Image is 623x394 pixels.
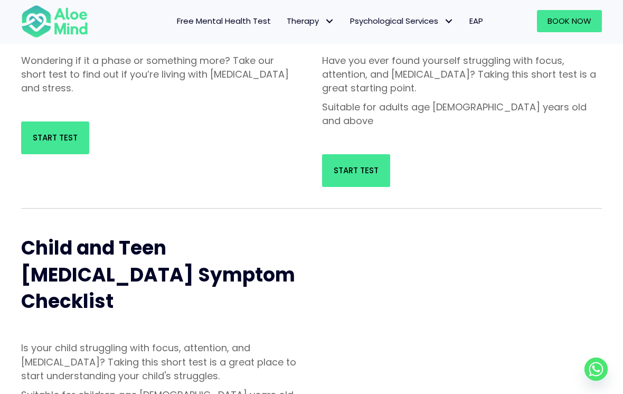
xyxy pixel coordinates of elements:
[334,165,379,176] span: Start Test
[469,15,483,26] span: EAP
[322,154,390,187] a: Start Test
[461,10,491,32] a: EAP
[350,15,454,26] span: Psychological Services
[322,54,602,95] p: Have you ever found yourself struggling with focus, attention, and [MEDICAL_DATA]? Taking this sh...
[548,15,591,26] span: Book Now
[584,358,608,381] a: Whatsapp
[441,14,456,29] span: Psychological Services: submenu
[537,10,602,32] a: Book Now
[342,10,461,32] a: Psychological ServicesPsychological Services: submenu
[287,15,334,26] span: Therapy
[33,132,78,143] span: Start Test
[322,100,602,128] p: Suitable for adults age [DEMOGRAPHIC_DATA] years old and above
[99,10,491,32] nav: Menu
[279,10,342,32] a: TherapyTherapy: submenu
[21,4,88,38] img: Aloe mind Logo
[21,234,295,315] span: Child and Teen [MEDICAL_DATA] Symptom Checklist
[21,54,301,95] p: Wondering if it a phase or something more? Take our short test to find out if you’re living with ...
[21,121,89,154] a: Start Test
[21,341,301,382] p: Is your child struggling with focus, attention, and [MEDICAL_DATA]? Taking this short test is a g...
[322,14,337,29] span: Therapy: submenu
[177,15,271,26] span: Free Mental Health Test
[169,10,279,32] a: Free Mental Health Test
